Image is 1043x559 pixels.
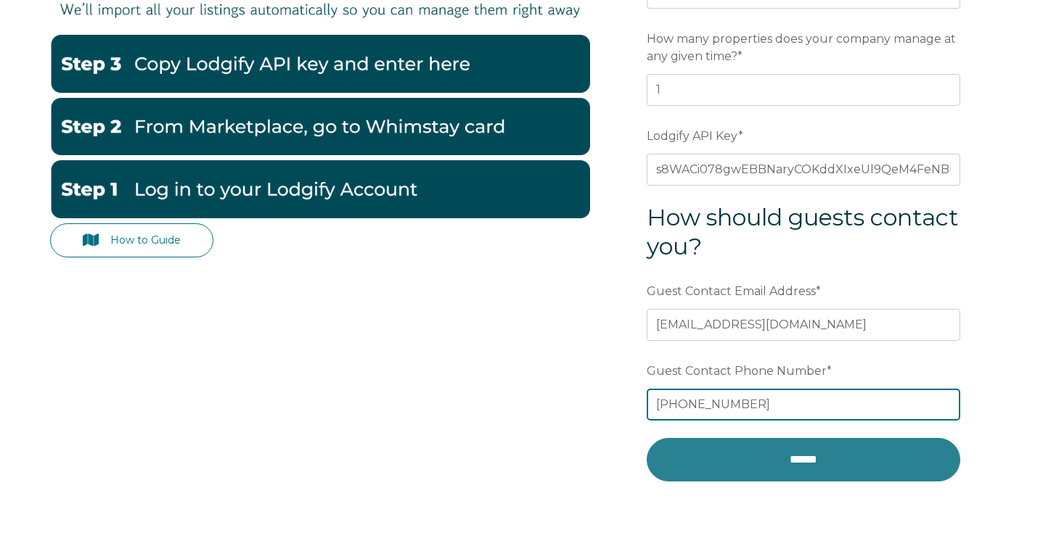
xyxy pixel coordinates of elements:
[647,360,827,382] span: Guest Contact Phone Number
[647,280,816,302] span: Guest Contact Email Address
[647,125,738,147] span: Lodgify API Key
[50,223,214,257] a: How to Guide
[647,203,959,260] span: How should guests contact you?
[50,98,590,156] img: Lodgify2
[50,35,590,93] img: Lodgify3
[647,28,956,67] span: How many properties does your company manage at any given time?
[50,160,590,218] img: Lodgify1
